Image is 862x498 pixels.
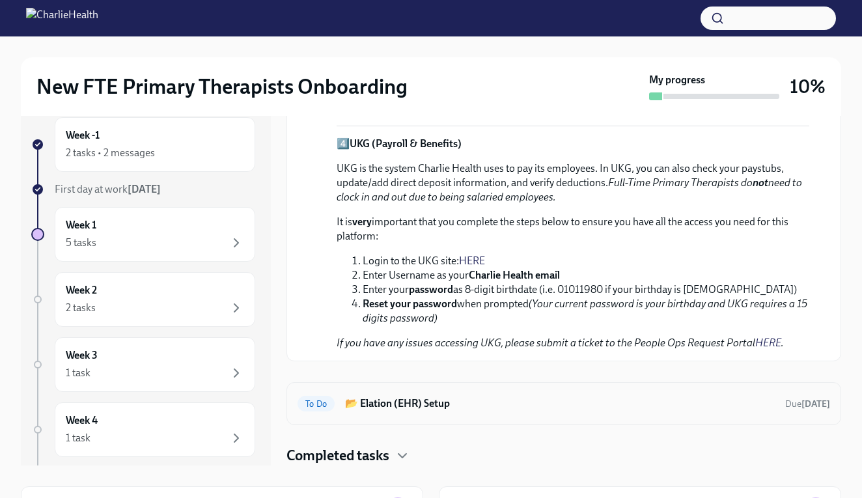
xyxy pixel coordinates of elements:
span: To Do [298,399,335,409]
p: 4️⃣ [337,137,809,151]
h2: New FTE Primary Therapists Onboarding [36,74,408,100]
a: Week 15 tasks [31,207,255,262]
span: Due [785,398,830,409]
h6: 📂 Elation (EHR) Setup [345,396,775,411]
li: Enter Username as your [363,268,809,283]
a: Week 22 tasks [31,272,255,327]
div: 5 tasks [66,236,96,250]
a: HERE [459,255,485,267]
h6: Week 4 [66,413,98,428]
span: First day at work [55,183,161,195]
strong: Charlie Health email [469,269,560,281]
span: October 17th, 2025 08:00 [785,398,830,410]
em: (Your current password is your birthday and UKG requires a 15 digits password) [363,297,807,324]
h6: Week 3 [66,348,98,363]
img: CharlieHealth [26,8,98,29]
li: when prompted [363,297,809,325]
strong: not [753,176,768,189]
h6: Week 2 [66,283,97,297]
p: It is important that you complete the steps below to ensure you have all the access you need for ... [337,215,809,243]
p: UKG is the system Charlie Health uses to pay its employees. In UKG, you can also check your payst... [337,161,809,204]
li: Login to the UKG site: [363,254,809,268]
div: Completed tasks [286,446,841,465]
strong: UKG (Payroll & Benefits) [350,137,462,150]
strong: My progress [649,73,705,87]
div: 1 task [66,431,90,445]
em: If you have any issues accessing UKG, please submit a ticket to the People Ops Request Portal . [337,337,784,349]
h6: Week 1 [66,218,96,232]
h4: Completed tasks [286,446,389,465]
div: 1 task [66,366,90,380]
strong: very [352,215,372,228]
a: Week -12 tasks • 2 messages [31,117,255,172]
strong: [DATE] [128,183,161,195]
strong: [DATE] [801,398,830,409]
a: Week 41 task [31,402,255,457]
strong: Reset your password [363,297,457,310]
h6: Week -1 [66,128,100,143]
a: First day at work[DATE] [31,182,255,197]
li: Enter your as 8-digit birthdate (i.e. 01011980 if your birthday is [DEMOGRAPHIC_DATA]) [363,283,809,297]
div: 2 tasks [66,301,96,315]
strong: password [409,283,453,296]
div: 2 tasks • 2 messages [66,146,155,160]
h3: 10% [790,75,826,98]
a: HERE [755,337,781,349]
a: To Do📂 Elation (EHR) SetupDue[DATE] [298,393,830,414]
a: Week 31 task [31,337,255,392]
